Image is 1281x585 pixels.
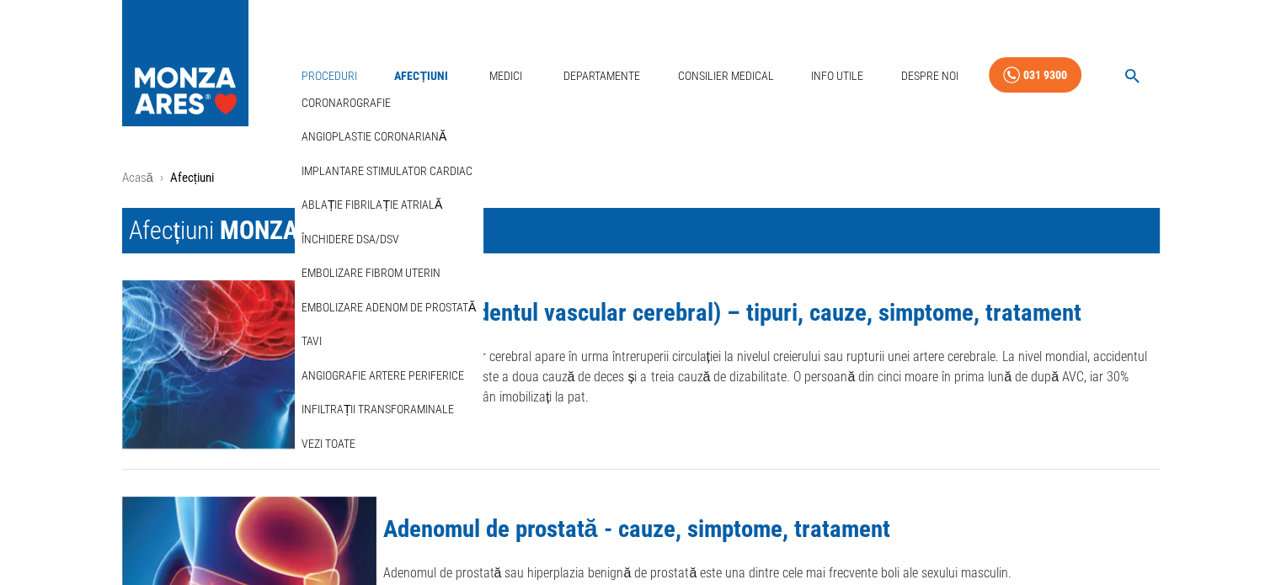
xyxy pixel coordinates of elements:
[894,59,964,93] a: Despre Noi
[295,86,483,120] div: Coronarografie
[478,59,532,93] a: Medici
[122,208,1160,253] h1: Afecțiuni
[298,294,479,322] a: Embolizare adenom de prostată
[298,362,467,390] a: Angiografie artere periferice
[170,168,214,188] p: Afecțiuni
[298,327,325,355] a: TAVI
[298,226,403,253] a: Închidere DSA/DSV
[298,157,476,185] a: Implantare stimulator cardiac
[295,324,483,359] div: TAVI
[295,392,483,427] div: Infiltrații transforaminale
[298,123,450,151] a: Angioplastie coronariană
[383,514,890,543] a: Adenomul de prostată - cauze, simptome, tratament
[295,188,483,222] div: Ablație fibrilație atrială
[295,359,483,393] div: Angiografie artere periferice
[557,59,647,93] a: Departamente
[383,347,1160,407] p: Accidentul vascular cerebral apare în urma întreruperii circulației la nivelul creierului sau rup...
[1023,65,1067,86] div: 031 9300
[295,256,483,290] div: Embolizare fibrom uterin
[160,168,163,188] li: ›
[295,154,483,189] div: Implantare stimulator cardiac
[298,396,458,423] a: Infiltrații transforaminale
[670,59,780,93] a: Consilier Medical
[383,563,1160,583] p: Adenomul de prostată sau hiperplazia benignă de prostată este una dintre cele mai frecvente boli ...
[298,430,359,458] a: Vezi Toate
[220,215,360,245] span: MONZA ARES
[298,89,394,117] a: Coronarografie
[387,59,455,93] a: Afecțiuni
[295,427,483,461] div: Vezi Toate
[989,57,1081,93] a: 031 9300
[298,191,446,219] a: Ablație fibrilație atrială
[122,168,1160,188] nav: breadcrumb
[804,59,870,93] a: Info Utile
[295,86,483,461] nav: secondary mailbox folders
[383,298,1081,327] a: AVC (accidentul vascular cerebral) – tipuri, cauze, simptome, tratament
[298,259,444,287] a: Embolizare fibrom uterin
[295,120,483,154] div: Angioplastie coronariană
[295,290,483,325] div: Embolizare adenom de prostată
[295,59,364,93] a: Proceduri
[295,222,483,257] div: Închidere DSA/DSV
[122,170,153,185] a: Acasă
[122,280,376,449] img: AVC (accidentul vascular cerebral) – tipuri, cauze, simptome, tratament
